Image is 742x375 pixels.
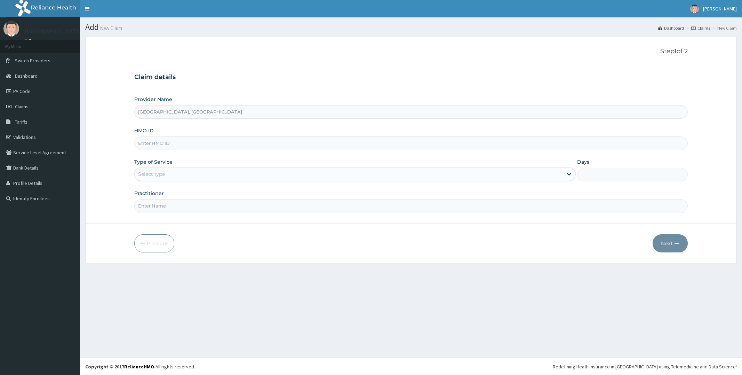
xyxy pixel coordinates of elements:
[99,25,122,31] small: New Claim
[85,364,155,370] strong: Copyright © 2017 .
[711,25,737,31] li: New Claim
[134,48,687,55] p: Step 1 of 2
[15,73,38,79] span: Dashboard
[15,119,27,125] span: Tariffs
[134,136,687,150] input: Enter HMO ID
[85,23,737,32] h1: Add
[134,158,173,165] label: Type of Service
[134,127,154,134] label: HMO ID
[3,21,19,37] img: User Image
[24,28,101,34] p: [GEOGRAPHIC_DATA] ABUJA
[24,38,41,43] a: Online
[691,25,710,31] a: Claims
[658,25,684,31] a: Dashboard
[15,103,29,110] span: Claims
[138,171,165,178] div: Select type
[553,363,737,370] div: Redefining Heath Insurance in [GEOGRAPHIC_DATA] using Telemedicine and Data Science!
[134,73,687,81] h3: Claim details
[653,234,688,252] button: Next
[134,199,687,213] input: Enter Name
[124,364,154,370] a: RelianceHMO
[577,158,589,165] label: Days
[703,6,737,12] span: [PERSON_NAME]
[134,190,164,197] label: Practitioner
[15,57,50,64] span: Switch Providers
[134,96,172,103] label: Provider Name
[134,234,174,252] button: Previous
[690,5,699,13] img: User Image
